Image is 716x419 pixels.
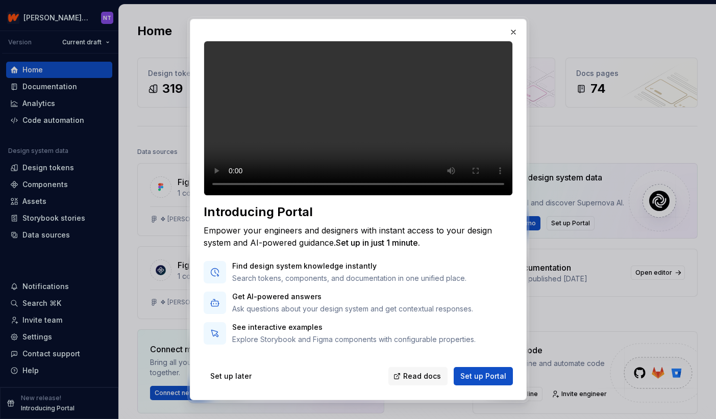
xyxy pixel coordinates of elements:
[232,304,473,314] p: Ask questions about your design system and get contextual responses.
[232,261,466,271] p: Find design system knowledge instantly
[204,367,258,385] button: Set up later
[204,224,513,249] div: Empower your engineers and designers with instant access to your design system and AI-powered gui...
[232,334,476,345] p: Explore Storybook and Figma components with configurable properties.
[388,367,448,385] a: Read docs
[336,238,420,248] span: Set up in just 1 minute.
[454,367,513,385] button: Set up Portal
[232,322,476,332] p: See interactive examples
[210,371,252,381] span: Set up later
[403,371,441,381] span: Read docs
[232,292,473,302] p: Get AI-powered answers
[460,371,506,381] span: Set up Portal
[204,204,513,220] div: Introducing Portal
[232,273,466,283] p: Search tokens, components, and documentation in one unified place.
